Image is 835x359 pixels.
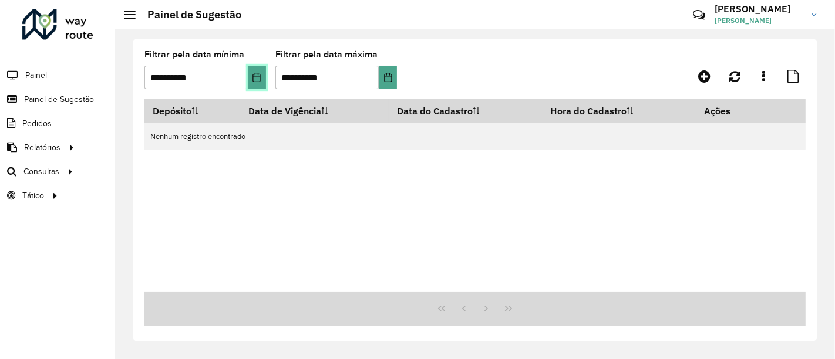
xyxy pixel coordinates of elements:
th: Data do Cadastro [389,99,542,123]
a: Contato Rápido [686,2,712,28]
th: Hora do Cadastro [542,99,696,123]
span: Relatórios [24,141,60,154]
button: Choose Date [248,66,266,89]
h3: [PERSON_NAME] [715,4,803,15]
span: [PERSON_NAME] [715,15,803,26]
span: Painel [25,69,47,82]
td: Nenhum registro encontrado [144,123,806,150]
label: Filtrar pela data máxima [275,48,378,62]
button: Choose Date [379,66,397,89]
span: Tático [22,189,44,202]
span: Consultas [23,165,59,178]
th: Ações [696,99,767,123]
th: Depósito [144,99,240,123]
span: Painel de Sugestão [24,93,94,106]
th: Data de Vigência [240,99,389,123]
span: Pedidos [22,117,52,130]
label: Filtrar pela data mínima [144,48,244,62]
h2: Painel de Sugestão [136,8,241,21]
